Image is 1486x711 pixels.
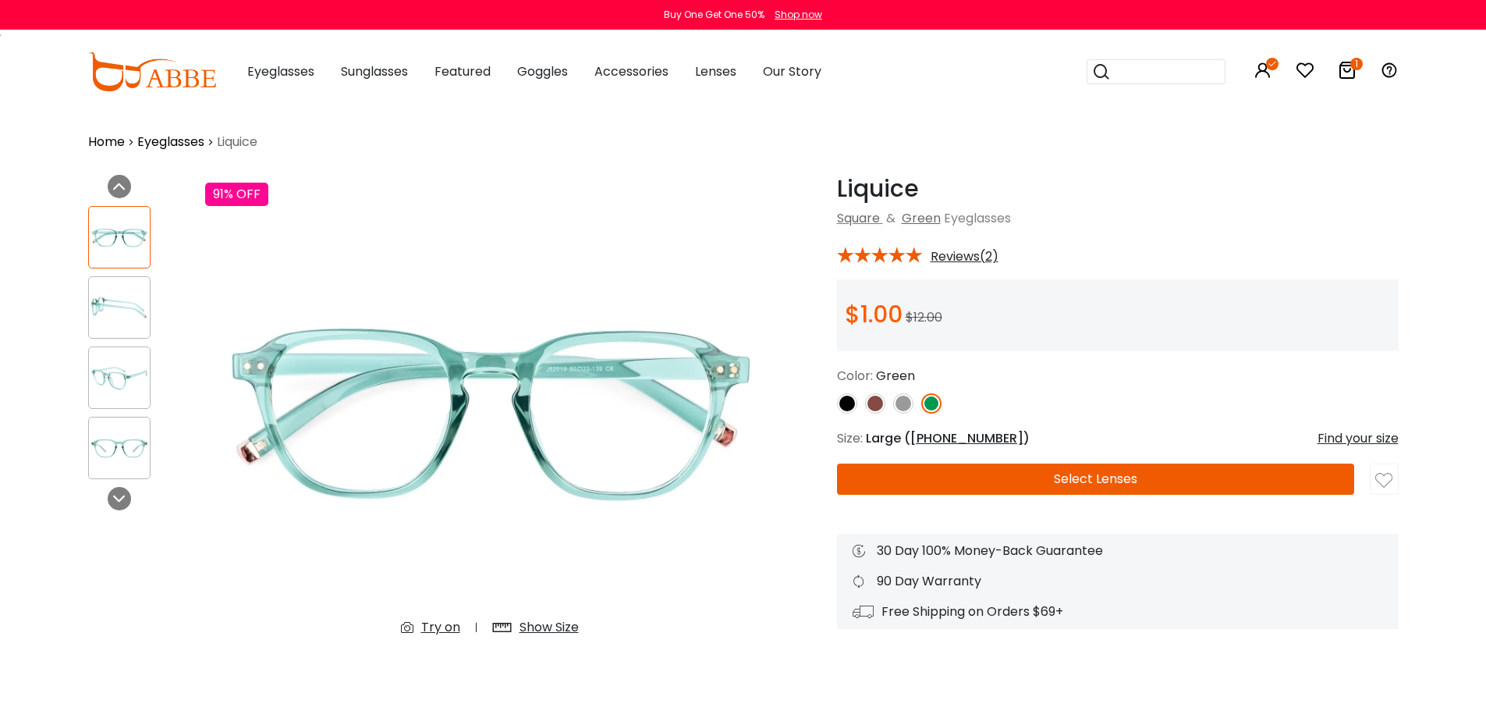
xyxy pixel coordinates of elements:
[88,52,216,91] img: abbeglasses.com
[137,133,204,151] a: Eyeglasses
[89,433,150,464] img: Liquice Green Plastic Eyeglasses , UniversalBridgeFit Frames from ABBE Glasses
[89,222,150,253] img: Liquice Green Plastic Eyeglasses , UniversalBridgeFit Frames from ABBE Glasses
[944,209,1011,227] span: Eyeglasses
[1338,64,1357,82] a: 1
[931,250,998,264] span: Reviews(2)
[421,618,460,637] div: Try on
[775,8,822,22] div: Shop now
[88,133,125,151] a: Home
[205,183,268,206] div: 91% OFF
[695,62,736,80] span: Lenses
[837,209,880,227] a: Square
[845,297,903,331] span: $1.00
[767,8,822,21] a: Shop now
[763,62,821,80] span: Our Story
[866,429,1030,447] span: Large ( )
[89,293,150,323] img: Liquice Green Plastic Eyeglasses , UniversalBridgeFit Frames from ABBE Glasses
[1375,472,1392,489] img: like
[594,62,669,80] span: Accessories
[517,62,568,80] span: Goggles
[89,363,150,393] img: Liquice Green Plastic Eyeglasses , UniversalBridgeFit Frames from ABBE Glasses
[906,308,942,326] span: $12.00
[876,367,915,385] span: Green
[205,175,775,649] img: Liquice Green Plastic Eyeglasses , UniversalBridgeFit Frames from ABBE Glasses
[853,572,1383,591] div: 90 Day Warranty
[1350,58,1363,70] i: 1
[837,429,863,447] span: Size:
[883,209,899,227] span: &
[341,62,408,80] span: Sunglasses
[434,62,491,80] span: Featured
[837,367,873,385] span: Color:
[1318,429,1399,448] div: Find your size
[853,603,1383,621] div: Free Shipping on Orders $69+
[910,429,1023,447] span: [PHONE_NUMBER]
[247,62,314,80] span: Eyeglasses
[837,464,1354,495] button: Select Lenses
[664,8,764,22] div: Buy One Get One 50%
[217,133,257,151] span: Liquice
[853,542,1383,560] div: 30 Day 100% Money-Back Guarantee
[520,618,579,637] div: Show Size
[902,209,941,227] a: Green
[837,175,1399,203] h1: Liquice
